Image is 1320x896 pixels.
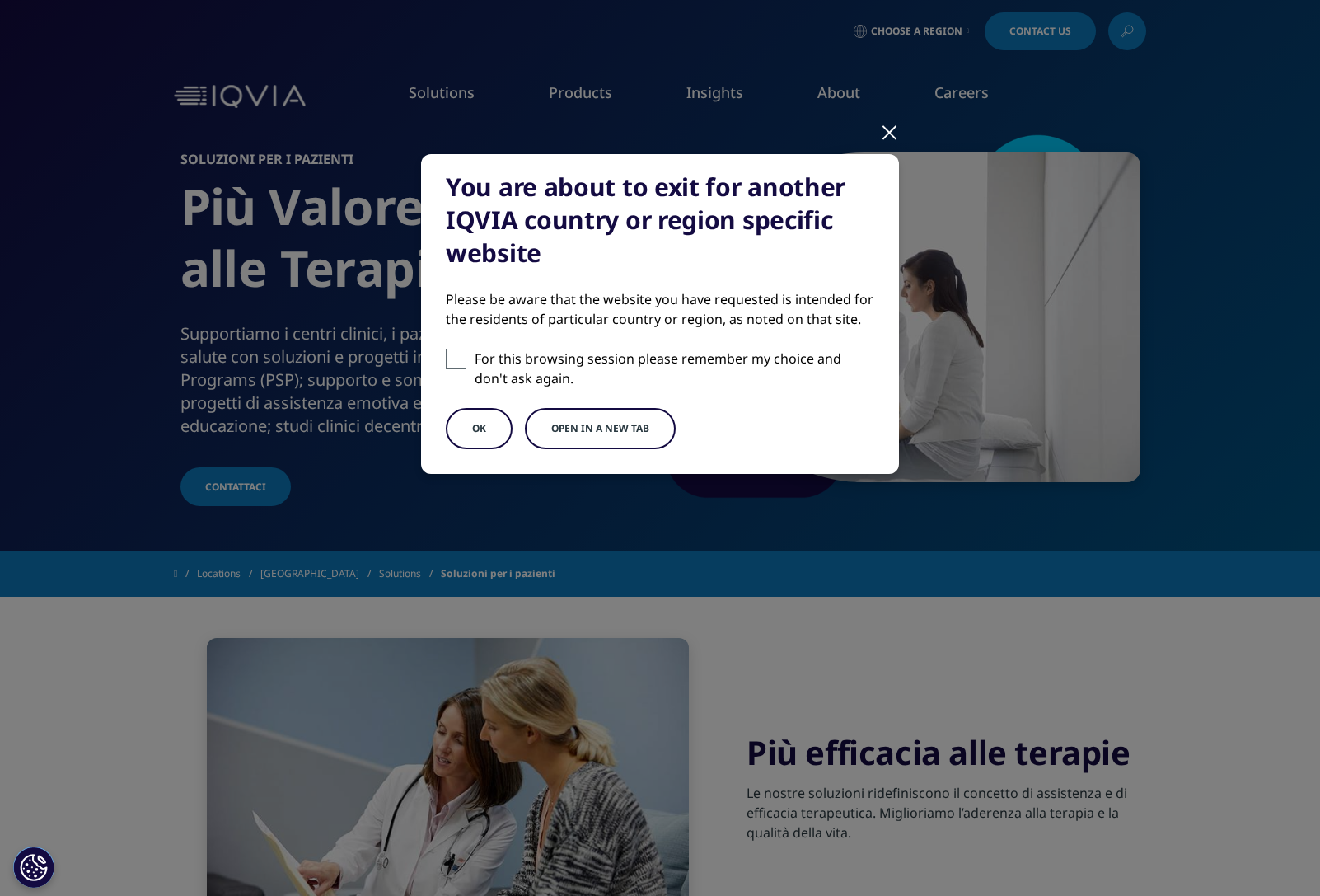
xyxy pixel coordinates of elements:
button: OK [446,408,513,449]
div: You are about to exit for another IQVIA country or region specific website [446,171,874,270]
p: For this browsing session please remember my choice and don't ask again. [475,349,874,388]
button: Open in a new tab [525,408,676,449]
button: Impostazioni cookie [13,847,54,888]
div: Please be aware that the website you have requested is intended for the residents of particular c... [446,289,874,329]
